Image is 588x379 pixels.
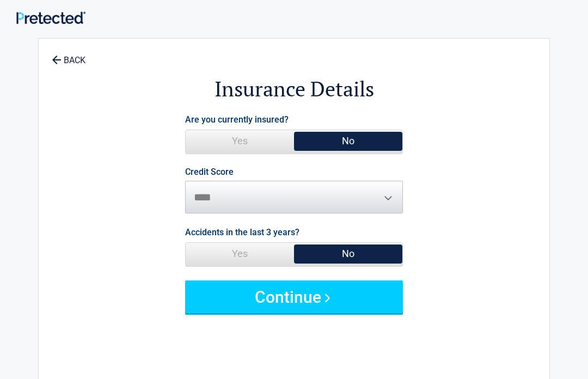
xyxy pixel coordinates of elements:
[185,112,289,127] label: Are you currently insured?
[186,130,294,152] span: Yes
[185,280,403,313] button: Continue
[294,130,402,152] span: No
[185,225,299,240] label: Accidents in the last 3 years?
[294,243,402,265] span: No
[185,168,234,176] label: Credit Score
[186,243,294,265] span: Yes
[50,46,88,65] a: BACK
[16,11,85,24] img: Main Logo
[99,75,489,103] h2: Insurance Details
